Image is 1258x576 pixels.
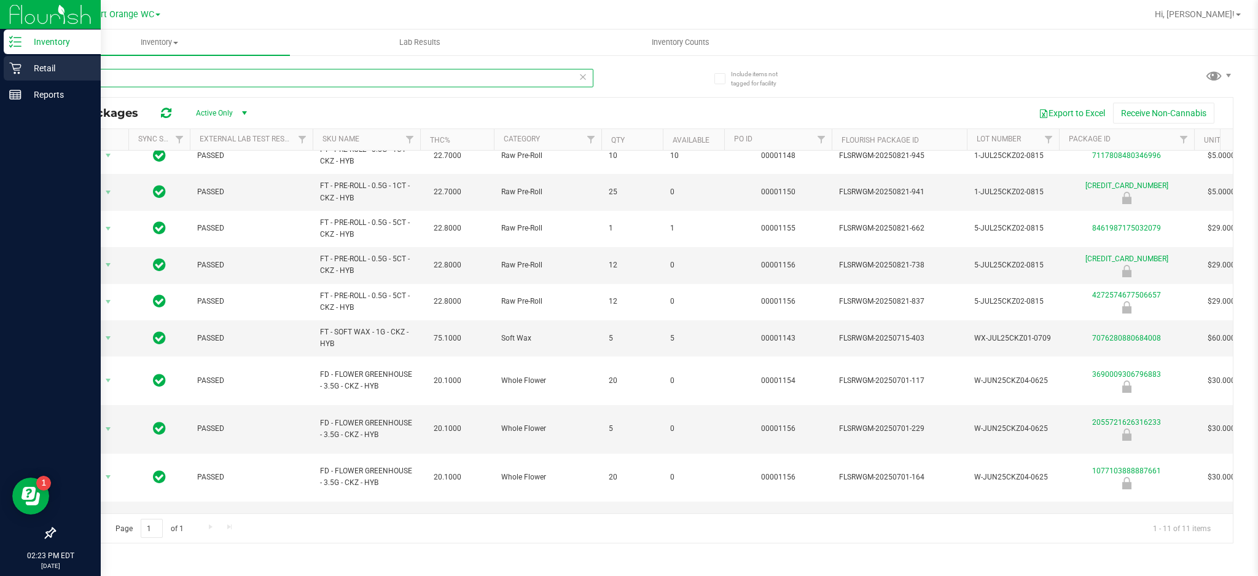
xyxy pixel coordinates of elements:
a: Sync Status [138,135,186,143]
a: 00001156 [761,297,795,306]
span: $30.00000 [1201,372,1250,390]
span: Port Orange WC [90,9,154,20]
p: [DATE] [6,561,95,570]
a: 3690009306796883 [1092,370,1161,379]
a: [CREDIT_CARD_NUMBER] [1085,181,1168,190]
span: 20.1000 [428,420,467,438]
a: 8461987175032079 [1092,224,1161,232]
a: Flourish Package ID [842,136,919,144]
span: In Sync [153,293,166,310]
span: 5 [609,423,655,435]
div: Newly Received [1057,428,1196,441]
span: PASSED [197,296,305,307]
span: Raw Pre-Roll [501,150,594,162]
span: 5-JUL25CKZ02-0815 [974,223,1052,234]
a: 7117808480346996 [1092,151,1161,160]
a: Package ID [1069,135,1111,143]
a: 2055721626316233 [1092,418,1161,427]
span: PASSED [197,333,305,344]
span: W-JUN25CKZ04-0625 [974,471,1052,483]
div: Newly Received [1057,381,1196,393]
span: $30.00000 [1201,420,1250,438]
span: PASSED [197,471,305,483]
a: Category [504,135,540,143]
span: select [101,220,116,237]
a: Inventory Counts [550,30,811,55]
span: FLSRWGM-20250821-941 [839,186,959,198]
span: FLSRWGM-20250701-117 [839,375,959,387]
inline-svg: Reports [9,89,21,101]
p: Retail [21,61,95,76]
span: In Sync [153,372,166,389]
a: 7076280880684008 [1092,334,1161,342]
a: SKU Name [322,135,359,143]
span: Whole Flower [501,375,594,387]
a: External Lab Test Result [200,135,296,143]
p: 02:23 PM EDT [6,550,95,561]
span: 75.1000 [428,329,467,347]
span: select [101,468,116,486]
span: 5 [670,333,717,344]
div: Newly Received [1057,301,1196,314]
span: PASSED [197,223,305,234]
span: Soft Wax [501,333,594,344]
span: select [101,256,116,274]
a: Filter [581,129,601,150]
span: select [101,293,116,310]
span: 1 [670,223,717,234]
span: In Sync [153,183,166,200]
input: 1 [141,519,163,538]
a: Filter [292,129,313,150]
span: 5 [609,333,655,344]
span: PASSED [197,150,305,162]
span: $30.00000 [1201,468,1250,486]
span: FLSRWGM-20250821-837 [839,296,959,307]
span: FD - FLOWER GREENHOUSE - 3.5G - CKZ - HYB [320,417,413,441]
span: FT - PRE-ROLL - 0.5G - 5CT - CKZ - HYB [320,290,413,314]
span: select [101,184,116,201]
input: Search Package ID, Item Name, SKU, Lot or Part Number... [54,69,593,87]
span: 10 [670,150,717,162]
span: 25 [609,186,655,198]
span: Raw Pre-Roll [501,186,594,198]
span: 20 [609,375,655,387]
a: Qty [611,136,625,144]
span: $5.00000 [1201,183,1246,201]
span: 0 [670,296,717,307]
span: $5.00000 [1201,147,1246,165]
span: 0 [670,375,717,387]
a: Filter [811,129,832,150]
span: Clear [579,69,587,85]
span: 5-JUL25CKZ02-0815 [974,296,1052,307]
span: WX-JUL25CKZ01-0709 [974,333,1052,344]
span: Inventory Counts [635,37,726,48]
span: Whole Flower [501,471,594,483]
span: 0 [670,471,717,483]
span: 22.7000 [428,183,467,201]
span: Lab Results [383,37,457,48]
a: 00001143 [761,334,795,342]
span: 1 [609,223,655,234]
span: $29.00000 [1201,219,1250,237]
a: Available [673,136,709,144]
span: FLSRWGM-20250821-738 [839,259,959,271]
span: 0 [670,259,717,271]
span: 10 [609,150,655,162]
span: 12 [609,259,655,271]
span: FD - FLOWER GREENHOUSE - 3.5G - CKZ - HYB [320,369,413,392]
span: 1 - 11 of 11 items [1143,519,1221,537]
span: PASSED [197,259,305,271]
a: 4272574677506657 [1092,291,1161,299]
a: 00001148 [761,151,795,160]
span: 20 [609,471,655,483]
span: 5-JUL25CKZ02-0815 [974,259,1052,271]
iframe: Resource center [12,478,49,515]
a: Filter [170,129,190,150]
span: FT - PRE-ROLL - 0.5G - 1CT - CKZ - HYB [320,180,413,203]
span: In Sync [153,468,166,486]
span: Inventory [29,37,290,48]
span: $29.00000 [1201,256,1250,274]
p: Reports [21,87,95,102]
span: $60.00000 [1201,329,1250,347]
